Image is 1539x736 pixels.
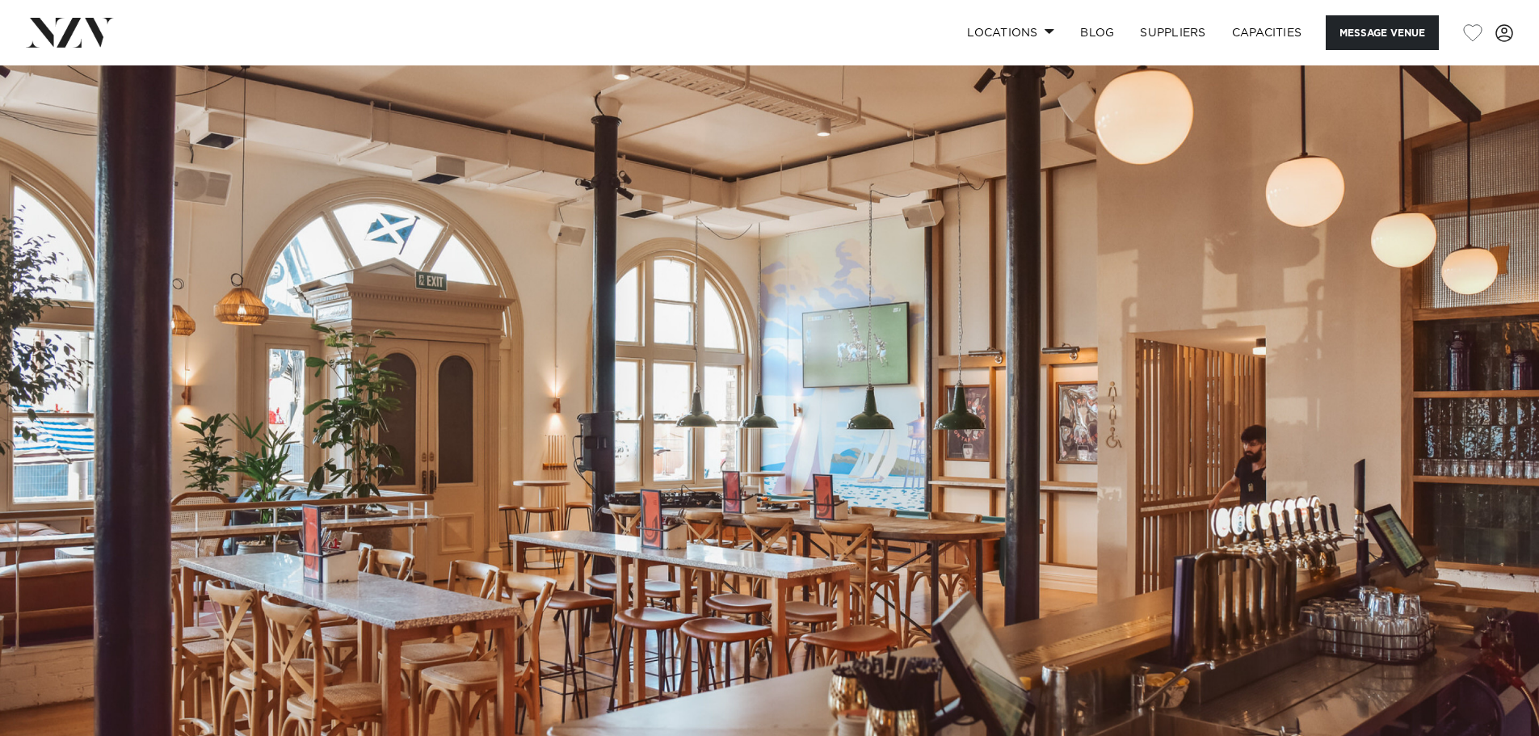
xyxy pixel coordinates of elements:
a: Locations [954,15,1067,50]
a: SUPPLIERS [1127,15,1218,50]
img: nzv-logo.png [26,18,114,47]
a: Capacities [1219,15,1315,50]
a: BLOG [1067,15,1127,50]
button: Message Venue [1326,15,1439,50]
